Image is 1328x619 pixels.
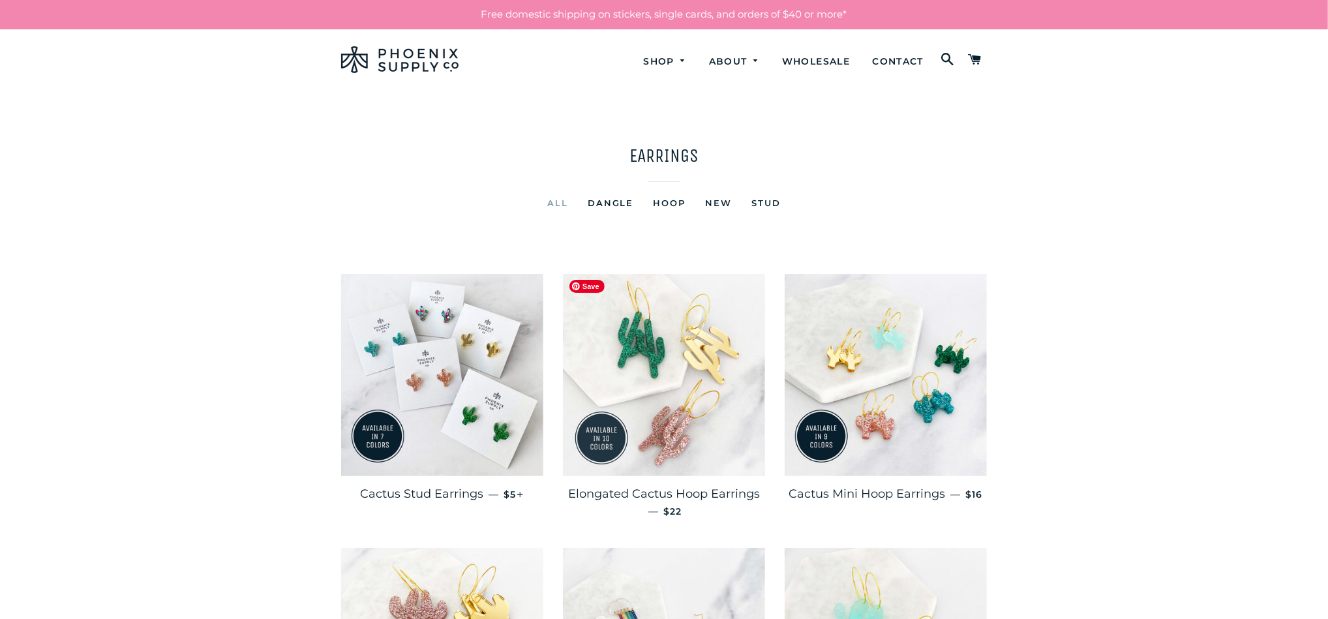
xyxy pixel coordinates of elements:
span: Save [569,280,605,293]
a: About [699,44,770,79]
a: Cactus Mini Hoop Earrings — $16 [785,476,987,513]
span: Cactus Stud Earrings [360,487,483,501]
span: Elongated Cactus Hoop Earrings [568,487,760,501]
img: Phoenix Supply Co. [341,46,459,73]
span: $16 [965,489,983,500]
span: — [950,488,960,500]
a: Wholesale [772,44,860,79]
a: Shop [633,44,697,79]
img: Elongated Cactus Hoop Earrings [563,274,765,476]
h1: Earrings [341,143,987,168]
span: $5 [504,489,524,500]
a: Elongated Cactus Hoop Earrings — $22 [563,476,765,528]
img: Cactus Stud Earrings [341,274,543,476]
img: Cactus Mini Hoop Earrings [785,274,987,476]
span: — [489,488,498,500]
a: Stud [742,195,791,211]
a: Dangle [578,195,644,211]
span: — [648,505,658,517]
a: Contact [862,44,933,79]
a: Hoop [644,195,696,211]
a: All [537,195,578,211]
a: new [695,195,742,211]
span: Cactus Mini Hoop Earrings [789,487,945,501]
a: Cactus Stud Earrings — $5 [341,476,543,513]
span: $22 [663,506,682,517]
